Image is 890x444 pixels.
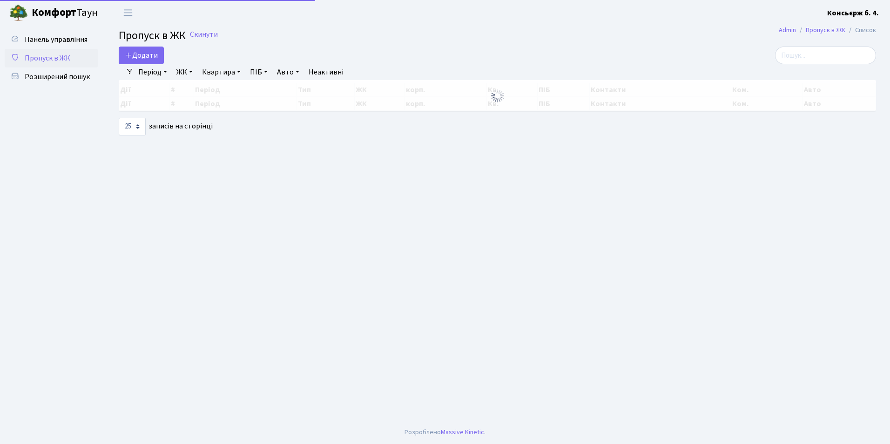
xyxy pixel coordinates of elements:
[9,4,28,22] img: logo.png
[25,72,90,82] span: Розширений пошук
[775,47,876,64] input: Пошук...
[806,25,845,35] a: Пропуск в ЖК
[198,64,244,80] a: Квартира
[119,118,146,135] select: записів на сторінці
[5,30,98,49] a: Панель управління
[32,5,76,20] b: Комфорт
[765,20,890,40] nav: breadcrumb
[779,25,796,35] a: Admin
[190,30,218,39] a: Скинути
[5,67,98,86] a: Розширений пошук
[125,50,158,61] span: Додати
[246,64,271,80] a: ПІБ
[25,34,88,45] span: Панель управління
[135,64,171,80] a: Період
[305,64,347,80] a: Неактивні
[119,47,164,64] a: Додати
[32,5,98,21] span: Таун
[490,88,505,103] img: Обробка...
[827,7,879,19] a: Консьєрж б. 4.
[845,25,876,35] li: Список
[441,427,484,437] a: Massive Kinetic
[173,64,196,80] a: ЖК
[116,5,140,20] button: Переключити навігацію
[405,427,485,437] div: Розроблено .
[5,49,98,67] a: Пропуск в ЖК
[25,53,70,63] span: Пропуск в ЖК
[119,118,213,135] label: записів на сторінці
[273,64,303,80] a: Авто
[119,27,186,44] span: Пропуск в ЖК
[827,8,879,18] b: Консьєрж б. 4.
